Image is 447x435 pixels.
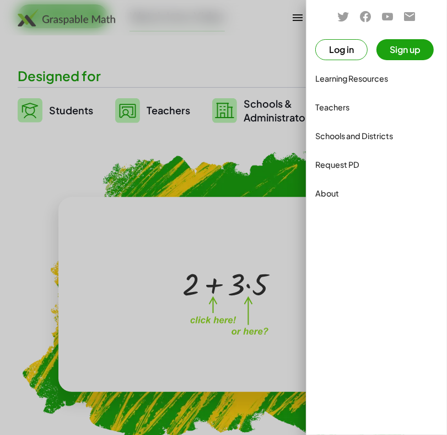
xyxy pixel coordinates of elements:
[315,158,438,171] div: Request PD
[311,180,443,206] a: About
[315,100,438,114] div: Teachers
[315,72,438,85] div: Learning Resources
[315,39,368,60] button: Log in
[315,187,438,200] div: About
[315,129,438,142] div: Schools and Districts
[311,65,443,92] a: Learning Resources
[376,39,434,60] button: Sign up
